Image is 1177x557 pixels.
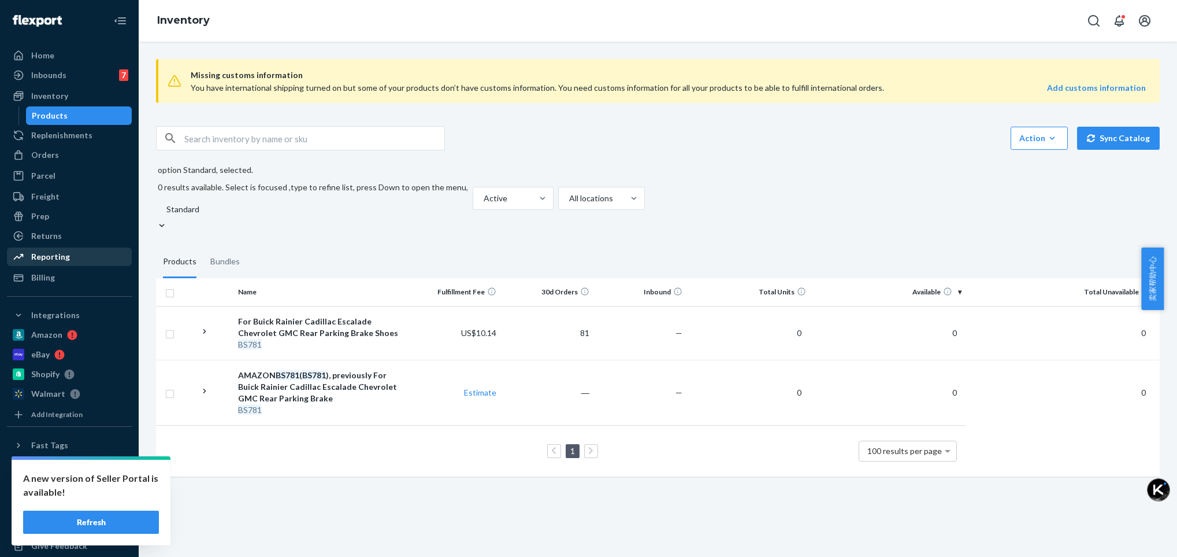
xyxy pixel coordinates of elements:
[675,388,682,397] span: —
[948,388,961,397] span: 0
[233,278,408,306] th: Name
[165,204,166,215] input: option Standard, selected. 0 results available. Select is focused ,type to refine list, press Dow...
[966,278,1160,306] th: Total Unavailable
[119,69,128,81] div: 7
[156,182,468,193] p: 0 results available. Select is focused ,type to refine list, press Down to open the menu,
[7,167,132,185] a: Parcel
[32,110,68,121] div: Products
[7,365,132,383] a: Shopify
[7,385,132,403] a: Walmart
[7,478,132,496] a: Settings
[7,207,132,226] a: Prep
[238,405,262,415] em: BS781
[687,278,811,306] th: Total Units
[31,329,62,341] div: Amazon
[157,14,210,27] a: Inventory
[31,130,92,141] div: Replenishments
[31,230,62,242] div: Returns
[7,187,132,206] a: Freight
[31,440,68,451] div: Fast Tags
[31,368,60,380] div: Shopify
[23,471,159,499] p: A new version of Seller Portal is available!
[7,46,132,65] a: Home
[31,149,59,161] div: Orders
[461,328,496,338] span: US$10.14
[675,328,682,338] span: —
[26,106,132,125] a: Products
[31,309,80,321] div: Integrations
[792,388,806,397] span: 0
[31,170,55,182] div: Parcel
[482,193,484,204] input: Active
[1133,9,1156,32] button: Open account menu
[302,370,326,380] em: BS781
[238,370,403,404] div: AMAZON ( ), previously For Buick Rainier Cadillac Escalade Chevrolet GMC Rear Parking Brake
[408,278,501,306] th: Fulfillment Fee
[23,511,159,534] button: Refresh
[1047,82,1146,94] a: Add customs information
[7,436,132,455] button: Fast Tags
[792,328,806,338] span: 0
[109,9,132,32] button: Close Navigation
[191,68,1146,82] span: Missing customs information
[31,90,68,102] div: Inventory
[156,164,468,176] p: option Standard, selected.
[210,246,240,278] div: Bundles
[31,388,65,400] div: Walmart
[7,268,132,287] a: Billing
[7,326,132,344] a: Amazon
[31,272,55,283] div: Billing
[948,328,961,338] span: 0
[7,87,132,105] a: Inventory
[7,345,132,364] a: eBay
[7,66,132,84] a: Inbounds7
[276,370,299,380] em: BS781
[191,82,955,94] div: You have international shipping turned on but some of your products don’t have customs informatio...
[1141,248,1164,310] button: 卖家帮助中心
[1019,132,1059,144] div: Action
[1137,388,1150,397] span: 0
[31,191,60,202] div: Freight
[7,306,132,324] button: Integrations
[568,193,569,204] input: All locations
[163,246,196,278] div: Products
[1137,328,1150,338] span: 0
[238,316,403,339] div: For Buick Rainier Cadillac Escalade Chevrolet GMC Rear Parking Brake Shoes
[7,248,132,266] a: Reporting
[464,388,496,397] a: Estimate
[31,69,66,81] div: Inbounds
[31,50,54,61] div: Home
[148,4,219,38] ol: breadcrumbs
[7,227,132,245] a: Returns
[7,517,132,536] a: Help Center
[13,15,62,27] img: Flexport logo
[501,360,594,425] td: ―
[1011,127,1068,150] button: Action
[31,349,50,360] div: eBay
[1108,9,1131,32] button: Open notifications
[1082,9,1105,32] button: Open Search Box
[1077,127,1160,150] button: Sync Catalog
[1047,83,1146,93] strong: Add customs information
[31,251,70,263] div: Reporting
[7,537,132,555] button: Give Feedback
[238,340,262,349] em: BS781
[184,127,444,150] input: Search inventory by name or sku
[7,497,132,516] a: Talk to Support
[501,278,594,306] th: 30d Orders
[811,278,966,306] th: Available
[7,126,132,145] a: Replenishments
[31,410,83,419] div: Add Integration
[31,540,87,552] div: Give Feedback
[7,146,132,164] a: Orders
[867,446,942,456] span: 100 results per page
[31,211,49,222] div: Prep
[501,306,594,360] td: 81
[568,446,577,456] a: Page 1 is your current page
[7,459,132,473] a: Add Fast Tag
[7,408,132,422] a: Add Integration
[594,278,687,306] th: Inbound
